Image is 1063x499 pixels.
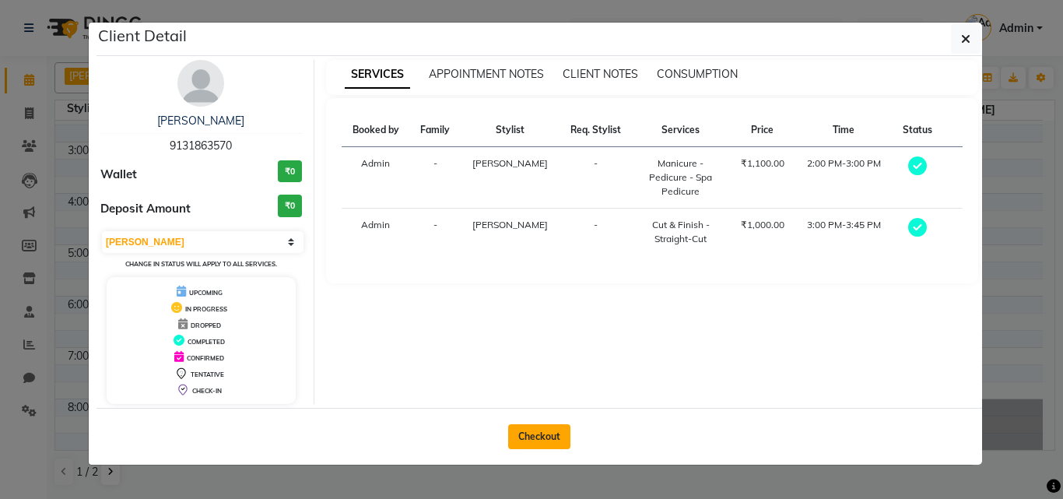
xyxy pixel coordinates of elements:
[563,67,638,81] span: CLIENT NOTES
[177,60,224,107] img: avatar
[189,289,223,297] span: UPCOMING
[739,218,786,232] div: ₹1,000.00
[472,157,548,169] span: [PERSON_NAME]
[657,67,738,81] span: CONSUMPTION
[730,114,795,147] th: Price
[188,338,225,346] span: COMPLETED
[560,147,632,209] td: -
[100,166,137,184] span: Wallet
[429,67,544,81] span: APPOINTMENT NOTES
[278,195,302,217] h3: ₹0
[192,387,222,395] span: CHECK-IN
[641,156,721,199] div: Manicure - Pedicure - Spa Pedicure
[410,114,461,147] th: Family
[157,114,244,128] a: [PERSON_NAME]
[795,209,893,256] td: 3:00 PM-3:45 PM
[342,147,410,209] td: Admin
[893,114,943,147] th: Status
[100,200,191,218] span: Deposit Amount
[472,219,548,230] span: [PERSON_NAME]
[739,156,786,170] div: ₹1,100.00
[560,209,632,256] td: -
[342,114,410,147] th: Booked by
[342,209,410,256] td: Admin
[191,371,224,378] span: TENTATIVE
[187,354,224,362] span: CONFIRMED
[795,114,893,147] th: Time
[560,114,632,147] th: Req. Stylist
[278,160,302,183] h3: ₹0
[170,139,232,153] span: 9131863570
[795,147,893,209] td: 2:00 PM-3:00 PM
[641,218,721,246] div: Cut & Finish - Straight-Cut
[98,24,187,47] h5: Client Detail
[345,61,410,89] span: SERVICES
[410,209,461,256] td: -
[508,424,570,449] button: Checkout
[632,114,730,147] th: Services
[125,260,277,268] small: Change in status will apply to all services.
[185,305,227,313] span: IN PROGRESS
[191,322,221,329] span: DROPPED
[461,114,560,147] th: Stylist
[410,147,461,209] td: -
